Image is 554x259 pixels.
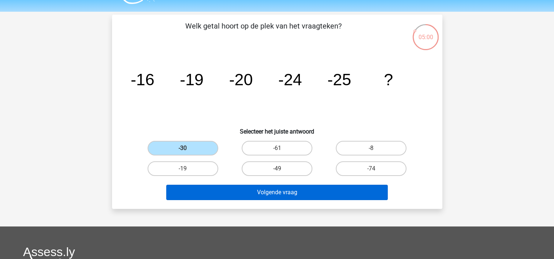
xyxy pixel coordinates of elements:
[336,161,406,176] label: -74
[148,141,218,155] label: -30
[327,70,351,89] tspan: -25
[384,70,393,89] tspan: ?
[180,70,204,89] tspan: -19
[148,161,218,176] label: -19
[166,185,388,200] button: Volgende vraag
[278,70,302,89] tspan: -24
[229,70,253,89] tspan: -20
[242,161,312,176] label: -49
[124,122,431,135] h6: Selecteer het juiste antwoord
[130,70,154,89] tspan: -16
[412,23,439,42] div: 05:00
[124,20,403,42] p: Welk getal hoort op de plek van het vraagteken?
[336,141,406,155] label: -8
[242,141,312,155] label: -61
